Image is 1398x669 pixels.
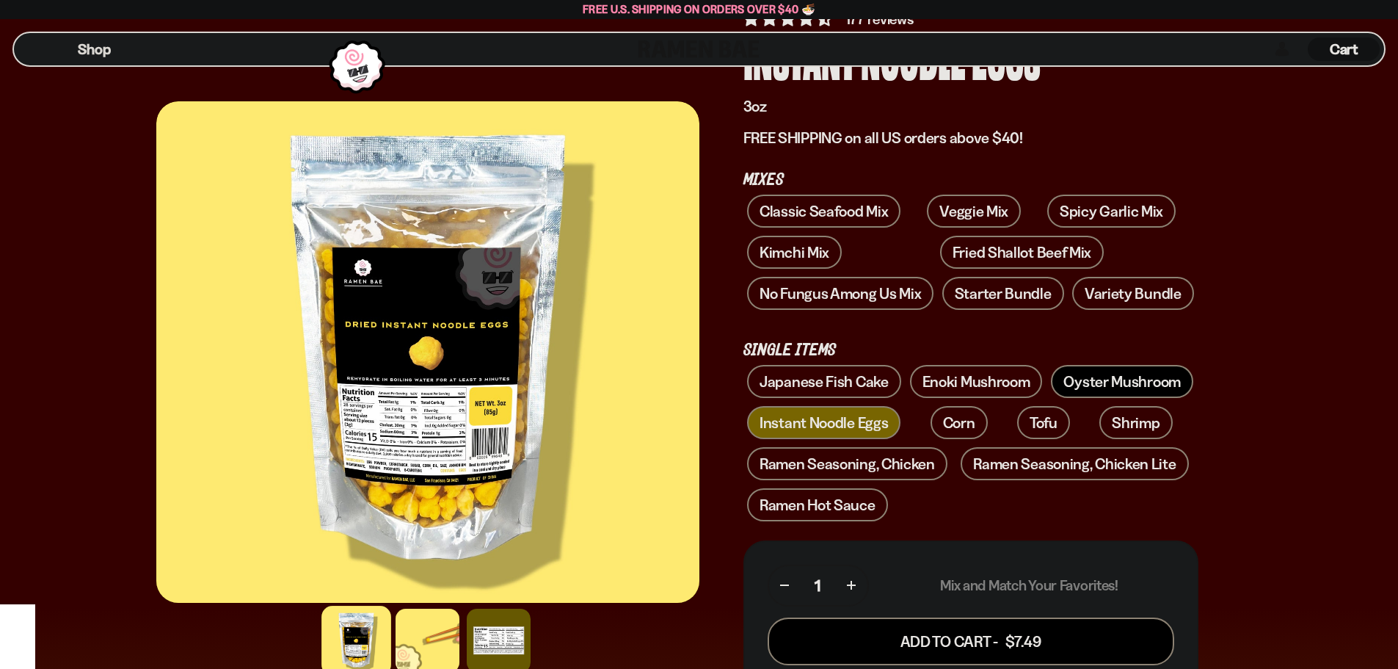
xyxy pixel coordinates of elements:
span: 1 [815,576,820,595]
span: Shop [78,40,111,59]
a: Shop [78,37,111,61]
p: Single Items [743,344,1198,358]
a: Kimchi Mix [747,236,842,269]
a: Shrimp [1099,406,1172,439]
a: No Fungus Among Us Mix [747,277,933,310]
a: Starter Bundle [942,277,1064,310]
a: Corn [931,406,988,439]
p: FREE SHIPPING on all US orders above $40! [743,129,1198,148]
a: Tofu [1017,406,1070,439]
p: Mix and Match Your Favorites! [940,576,1118,595]
a: Ramen Seasoning, Chicken [747,447,947,480]
a: Ramen Seasoning, Chicken Lite [961,447,1188,480]
div: Noodle [861,29,966,84]
button: Mobile Menu Trigger [36,43,56,56]
a: Veggie Mix [927,195,1021,228]
div: Instant [743,29,855,84]
span: Cart [1330,40,1358,58]
div: Eggs [972,29,1041,84]
div: Cart [1308,33,1380,65]
p: 3oz [743,97,1198,116]
a: Fried Shallot Beef Mix [940,236,1104,269]
span: Free U.S. Shipping on Orders over $40 🍜 [583,2,815,16]
a: Oyster Mushroom [1051,365,1193,398]
a: Japanese Fish Cake [747,365,901,398]
a: Spicy Garlic Mix [1047,195,1176,228]
a: Classic Seafood Mix [747,195,900,228]
a: Enoki Mushroom [910,365,1043,398]
button: Add To Cart - $7.49 [768,618,1174,665]
p: Mixes [743,173,1198,187]
a: Variety Bundle [1072,277,1194,310]
a: Ramen Hot Sauce [747,488,888,521]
